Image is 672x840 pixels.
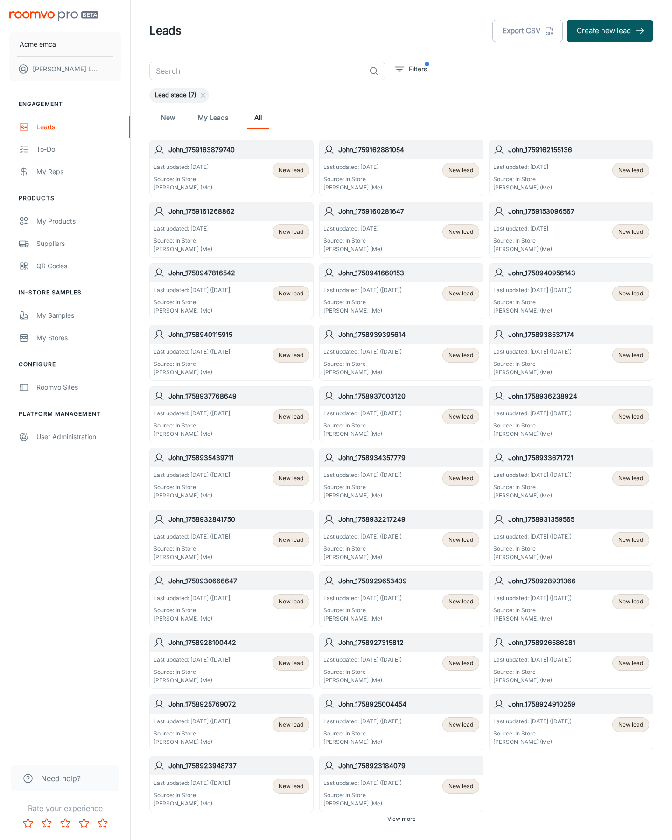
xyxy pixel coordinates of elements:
a: John_1758932217249Last updated: [DATE] ([DATE])Source: In Store[PERSON_NAME] (Me)New lead [319,510,483,566]
p: Acme emca [20,39,56,49]
h6: John_1758924910259 [508,699,649,709]
p: [PERSON_NAME] (Me) [154,491,232,500]
h6: John_1758939395614 [338,329,479,340]
p: [PERSON_NAME] (Me) [493,676,572,685]
span: Lead stage (7) [149,91,202,100]
p: Source: In Store [323,545,402,553]
a: John_1758935439711Last updated: [DATE] ([DATE])Source: In Store[PERSON_NAME] (Me)New lead [149,448,314,504]
span: New lead [618,289,643,298]
p: [PERSON_NAME] (Me) [323,738,402,746]
a: John_1758925004454Last updated: [DATE] ([DATE])Source: In Store[PERSON_NAME] (Me)New lead [319,694,483,750]
p: Last updated: [DATE] ([DATE]) [323,409,402,418]
p: Last updated: [DATE] ([DATE]) [323,594,402,602]
button: Rate 3 star [56,814,75,833]
p: Source: In Store [493,668,572,676]
p: Last updated: [DATE] ([DATE]) [323,717,402,726]
span: New lead [618,474,643,483]
span: New lead [618,166,643,175]
h6: John_1758925769072 [168,699,309,709]
span: New lead [279,166,303,175]
p: Last updated: [DATE] ([DATE]) [493,286,572,294]
span: New lead [618,536,643,544]
a: John_1758932841750Last updated: [DATE] ([DATE])Source: In Store[PERSON_NAME] (Me)New lead [149,510,314,566]
span: New lead [448,166,473,175]
h6: John_1758935439711 [168,453,309,463]
p: Last updated: [DATE] [154,163,212,171]
a: John_1758930666647Last updated: [DATE] ([DATE])Source: In Store[PERSON_NAME] (Me)New lead [149,571,314,627]
p: [PERSON_NAME] (Me) [493,615,572,623]
div: Suppliers [36,238,121,249]
p: Last updated: [DATE] [493,224,552,233]
p: [PERSON_NAME] (Me) [323,368,402,377]
div: My Products [36,216,121,226]
h6: John_1759153096567 [508,206,649,217]
p: [PERSON_NAME] (Me) [493,368,572,377]
h6: John_1759162881054 [338,145,479,155]
a: John_1758939395614Last updated: [DATE] ([DATE])Source: In Store[PERSON_NAME] (Me)New lead [319,325,483,381]
a: John_1759160281647Last updated: [DATE]Source: In Store[PERSON_NAME] (Me)New lead [319,202,483,258]
p: Last updated: [DATE] ([DATE]) [154,348,232,356]
p: Source: In Store [154,791,232,799]
p: Source: In Store [154,237,212,245]
span: New lead [618,413,643,421]
a: John_1758925769072Last updated: [DATE] ([DATE])Source: In Store[PERSON_NAME] (Me)New lead [149,694,314,750]
a: John_1758937003120Last updated: [DATE] ([DATE])Source: In Store[PERSON_NAME] (Me)New lead [319,386,483,442]
p: Last updated: [DATE] ([DATE]) [154,656,232,664]
a: John_1758933671721Last updated: [DATE] ([DATE])Source: In Store[PERSON_NAME] (Me)New lead [489,448,653,504]
p: Source: In Store [323,360,402,368]
p: Last updated: [DATE] ([DATE]) [493,717,572,726]
span: New lead [448,782,473,791]
p: [PERSON_NAME] (Me) [493,307,572,315]
div: To-do [36,144,121,154]
span: New lead [448,597,473,606]
button: Rate 2 star [37,814,56,833]
a: John_1759153096567Last updated: [DATE]Source: In Store[PERSON_NAME] (Me)New lead [489,202,653,258]
p: Filters [409,64,427,74]
p: [PERSON_NAME] (Me) [154,553,232,561]
a: John_1758926586281Last updated: [DATE] ([DATE])Source: In Store[PERSON_NAME] (Me)New lead [489,633,653,689]
span: New lead [448,659,473,667]
p: Source: In Store [323,237,382,245]
a: John_1759161268862Last updated: [DATE]Source: In Store[PERSON_NAME] (Me)New lead [149,202,314,258]
p: Last updated: [DATE] ([DATE]) [154,286,232,294]
p: Last updated: [DATE] [154,224,212,233]
a: John_1759163879740Last updated: [DATE]Source: In Store[PERSON_NAME] (Me)New lead [149,140,314,196]
p: Source: In Store [493,175,552,183]
p: Last updated: [DATE] ([DATE]) [493,656,572,664]
h6: John_1758929653439 [338,576,479,586]
a: John_1758940956143Last updated: [DATE] ([DATE])Source: In Store[PERSON_NAME] (Me)New lead [489,263,653,319]
button: [PERSON_NAME] Leaptools [9,57,121,81]
div: My Samples [36,310,121,321]
a: My Leads [198,106,228,129]
h6: John_1758930666647 [168,576,309,586]
h6: John_1758936238924 [508,391,649,401]
span: New lead [279,351,303,359]
p: [PERSON_NAME] (Me) [323,676,402,685]
a: John_1758923184079Last updated: [DATE] ([DATE])Source: In Store[PERSON_NAME] (Me)New lead [319,756,483,812]
a: John_1758941660153Last updated: [DATE] ([DATE])Source: In Store[PERSON_NAME] (Me)New lead [319,263,483,319]
span: New lead [279,659,303,667]
p: Source: In Store [323,729,402,738]
p: Last updated: [DATE] ([DATE]) [323,779,402,787]
p: Source: In Store [323,421,402,430]
h6: John_1758937768649 [168,391,309,401]
p: Source: In Store [493,545,572,553]
h6: John_1758923184079 [338,761,479,771]
h6: John_1758925004454 [338,699,479,709]
a: All [247,106,269,129]
input: Search [149,62,365,80]
p: Last updated: [DATE] ([DATE]) [323,348,402,356]
h6: John_1759160281647 [338,206,479,217]
p: Last updated: [DATE] ([DATE]) [323,286,402,294]
a: John_1758923948737Last updated: [DATE] ([DATE])Source: In Store[PERSON_NAME] (Me)New lead [149,756,314,812]
div: Lead stage (7) [149,88,209,103]
span: New lead [448,474,473,483]
p: Source: In Store [154,298,232,307]
button: Rate 5 star [93,814,112,833]
p: [PERSON_NAME] (Me) [154,676,232,685]
p: Last updated: [DATE] ([DATE]) [493,532,572,541]
span: New lead [279,289,303,298]
p: Source: In Store [493,360,572,368]
a: John_1758947816542Last updated: [DATE] ([DATE])Source: In Store[PERSON_NAME] (Me)New lead [149,263,314,319]
div: Roomvo Sites [36,382,121,392]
